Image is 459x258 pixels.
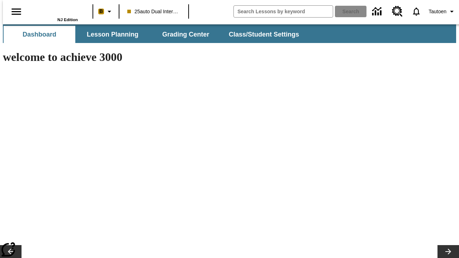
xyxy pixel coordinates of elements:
[77,26,148,43] button: Lesson Planning
[426,5,459,18] button: Profile/Settings
[3,24,456,43] div: SubNavbar
[150,26,222,43] button: Grading Center
[3,26,306,43] div: SubNavbar
[95,5,117,18] button: Boost Class color is peach. Change class color
[223,26,305,43] button: Class/Student Settings
[4,26,75,43] button: Dashboard
[388,2,407,21] a: Resource Center, Will open in new tab
[437,245,459,258] button: Lesson carousel, Next
[57,18,78,22] span: NJ Edition
[127,8,180,15] span: 25auto Dual International
[368,2,388,21] a: Data Center
[31,3,78,18] a: Home
[99,7,103,16] span: B
[3,51,313,64] h1: welcome to achieve 3000
[234,6,333,17] input: search field
[429,8,446,15] span: Tautoen
[6,1,27,22] button: Open side menu
[31,3,78,22] div: Home
[407,2,426,21] a: Notifications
